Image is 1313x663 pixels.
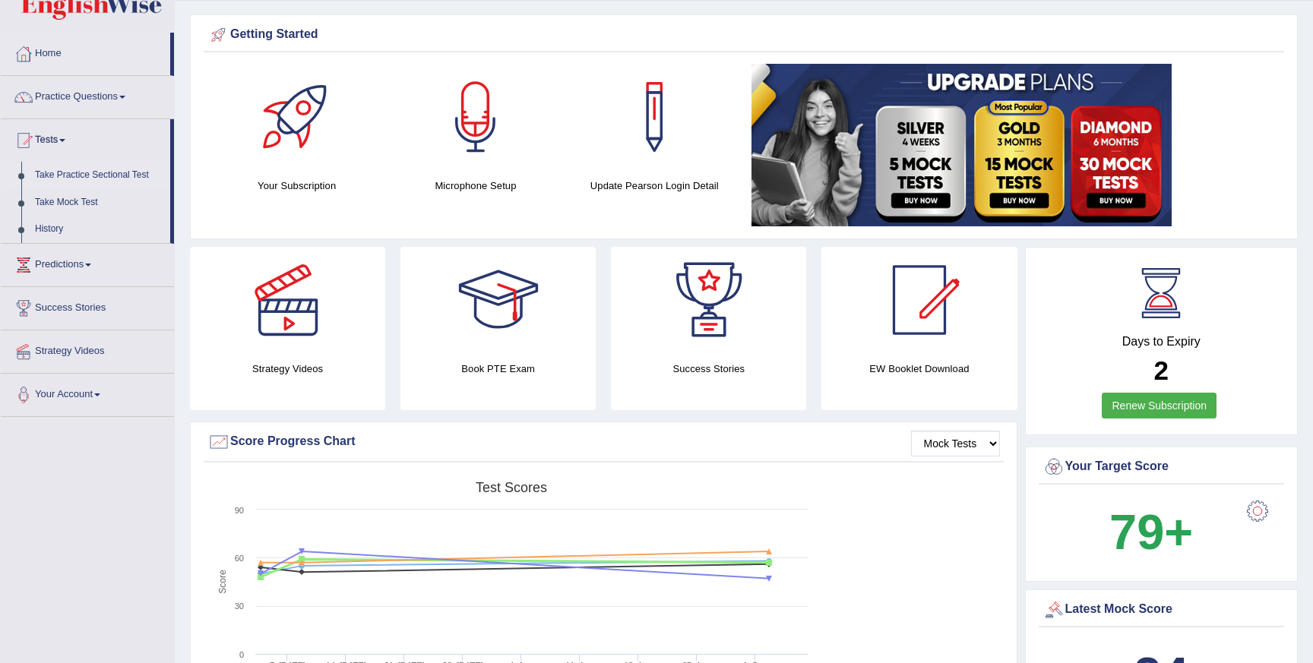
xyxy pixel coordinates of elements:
[1102,393,1217,418] a: Renew Subscription
[235,506,244,515] text: 90
[1109,504,1193,560] b: 79+
[28,216,170,243] a: History
[1,119,170,157] a: Tests
[28,189,170,216] a: Take Mock Test
[1154,355,1169,385] b: 2
[207,431,1000,453] div: Score Progress Chart
[1,244,174,282] a: Predictions
[28,162,170,189] a: Take Practice Sectional Test
[1042,598,1281,621] div: Latest Mock Score
[1,330,174,368] a: Strategy Videos
[207,24,1280,46] div: Getting Started
[611,361,806,377] h4: Success Stories
[1042,335,1281,349] h4: Days to Expiry
[751,64,1172,226] img: small5.jpg
[1,287,174,325] a: Success Stories
[821,361,1017,377] h4: EW Booklet Download
[215,178,378,194] h4: Your Subscription
[476,480,547,495] tspan: Test scores
[1,33,170,71] a: Home
[400,361,596,377] h4: Book PTE Exam
[235,601,244,611] text: 30
[235,554,244,563] text: 60
[217,570,228,594] tspan: Score
[239,650,244,659] text: 0
[1,76,174,114] a: Practice Questions
[573,178,736,194] h4: Update Pearson Login Detail
[1,374,174,412] a: Your Account
[1042,456,1281,478] div: Your Target Score
[394,178,557,194] h4: Microphone Setup
[190,361,385,377] h4: Strategy Videos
